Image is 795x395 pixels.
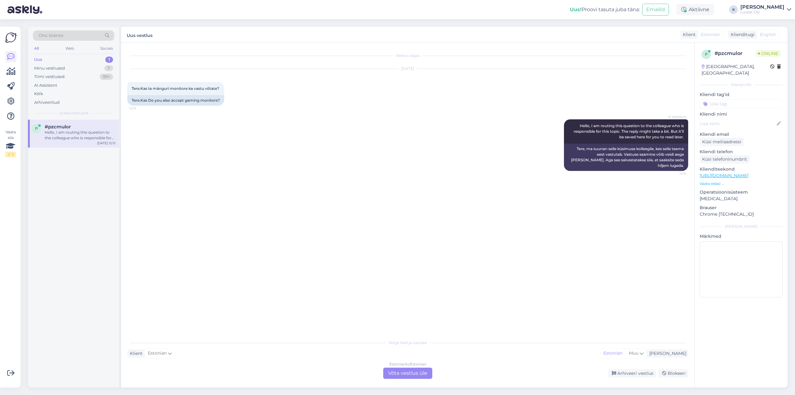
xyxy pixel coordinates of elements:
[45,124,71,130] span: #pzcmulor
[127,350,143,357] div: Klient
[700,195,783,202] p: [MEDICAL_DATA]
[700,155,750,163] div: Küsi telefoninumbrit
[700,173,748,178] a: [URL][DOMAIN_NAME]
[715,50,756,57] div: # pzcmulor
[127,340,688,346] div: Valige keel ja vastake
[700,211,783,218] p: Chrome [TECHNICAL_ID]
[700,233,783,240] p: Märkmed
[700,181,783,186] p: Vaata edasi ...
[700,166,783,172] p: Klienditeekond
[700,138,744,146] div: Küsi meiliaadressi
[564,144,688,171] div: Tere, ma suunan selle küsimuse kolleegile, kes selle teema eest vastutab. Vastuse saamine võib ve...
[701,31,720,38] span: Estonian
[700,111,783,117] p: Kliendi nimi
[45,130,116,141] div: Hello, I am routing this question to the colleague who is responsible for this topic. The reply m...
[700,120,775,127] input: Lisa nimi
[34,65,65,71] div: Minu vestlused
[574,123,685,139] span: Hello, I am routing this question to the colleague who is responsible for this topic. The reply m...
[756,50,781,57] span: Online
[35,126,38,131] span: p
[105,57,113,63] div: 1
[127,66,688,71] div: [DATE]
[700,189,783,195] p: Operatsioonisüsteem
[383,368,432,379] div: Võta vestlus üle
[663,114,686,119] span: AI Assistent
[104,65,113,71] div: 7
[34,82,57,89] div: AI Assistent
[5,152,16,157] div: 2 / 3
[33,44,40,53] div: All
[647,350,686,357] div: [PERSON_NAME]
[127,53,688,58] div: Vestlus algas
[100,74,113,80] div: 99+
[608,369,656,378] div: Arhiveeri vestlus
[34,74,65,80] div: Tiimi vestlused
[64,44,75,53] div: Web
[740,10,784,15] div: Luutar OÜ
[705,52,708,57] span: p
[132,86,219,91] span: Tere.Kas te mänguri monitore ka vastu võtate?
[39,32,63,39] span: Otsi kliente
[729,5,738,14] div: K
[700,149,783,155] p: Kliendi telefon
[700,91,783,98] p: Kliendi tag'id
[760,31,776,38] span: English
[129,106,152,111] span: 12:15
[600,349,625,358] div: Estonian
[97,141,116,145] div: [DATE] 12:15
[728,31,755,38] div: Klienditugi
[700,82,783,88] div: Kliendi info
[740,5,791,15] a: [PERSON_NAME]Luutar OÜ
[658,369,688,378] div: Blokeeri
[700,204,783,211] p: Brauser
[663,171,686,176] span: 12:15
[629,350,638,356] span: Muu
[740,5,784,10] div: [PERSON_NAME]
[34,99,60,106] div: Arhiveeritud
[570,6,640,13] div: Proovi tasuta juba täna:
[127,30,152,39] label: Uus vestlus
[148,350,167,357] span: Estonian
[700,99,783,108] input: Lisa tag
[389,361,426,367] div: Estonian to Estonian
[5,32,17,44] img: Askly Logo
[680,31,696,38] div: Klient
[34,91,43,97] div: Kõik
[676,4,714,15] div: Aktiivne
[127,95,224,106] div: Tere.Kas Do you also accept gaming monitors?
[34,57,42,63] div: Uus
[702,63,770,76] div: [GEOGRAPHIC_DATA], [GEOGRAPHIC_DATA]
[642,4,669,16] button: Emailid
[5,129,16,157] div: Vaata siia
[99,44,114,53] div: Socials
[700,224,783,229] div: [PERSON_NAME]
[700,131,783,138] p: Kliendi email
[570,7,582,12] b: Uus!
[59,110,88,116] span: Uued vestlused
